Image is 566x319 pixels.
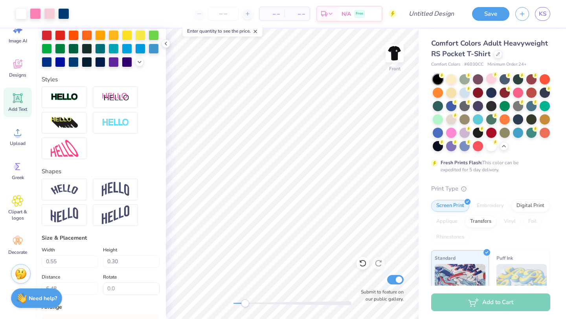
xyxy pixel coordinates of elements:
[289,10,305,18] span: – –
[12,174,24,181] span: Greek
[102,205,129,225] img: Rise
[51,184,78,195] img: Arc
[523,216,542,227] div: Foil
[539,9,546,18] span: KS
[102,182,129,197] img: Arch
[241,299,249,307] div: Accessibility label
[465,216,496,227] div: Transfers
[10,140,26,147] span: Upload
[8,249,27,255] span: Decorate
[102,92,129,102] img: Shadow
[431,216,463,227] div: Applique
[535,7,550,21] a: KS
[496,254,513,262] span: Puff Ink
[42,234,160,242] div: Size & Placement
[5,209,31,221] span: Clipart & logos
[499,216,521,227] div: Vinyl
[435,254,456,262] span: Standard
[264,10,280,18] span: – –
[9,72,26,78] span: Designs
[431,200,469,212] div: Screen Print
[102,118,129,127] img: Negative Space
[389,65,401,72] div: Front
[472,7,509,21] button: Save
[9,38,27,44] span: Image AI
[441,159,482,166] strong: Fresh Prints Flash:
[103,245,117,255] label: Height
[51,93,78,102] img: Stroke
[431,61,460,68] span: Comfort Colors
[387,46,402,61] img: Front
[487,61,527,68] span: Minimum Order: 24 +
[42,167,61,176] label: Shapes
[342,10,351,18] span: N/A
[511,200,549,212] div: Digital Print
[441,159,537,173] div: This color can be expedited for 5 day delivery.
[431,38,548,59] span: Comfort Colors Adult Heavyweight RS Pocket T-Shirt
[431,184,550,193] div: Print Type
[472,200,509,212] div: Embroidery
[431,231,469,243] div: Rhinestones
[42,245,55,255] label: Width
[51,207,78,223] img: Flag
[42,75,58,84] label: Styles
[464,61,483,68] span: # 6030CC
[29,295,57,302] strong: Need help?
[496,264,547,303] img: Puff Ink
[357,288,404,302] label: Submit to feature on our public gallery.
[208,7,239,21] input: – –
[402,6,460,22] input: Untitled Design
[42,272,60,282] label: Distance
[8,106,27,112] span: Add Text
[51,117,78,129] img: 3D Illusion
[51,140,78,157] img: Free Distort
[435,264,485,303] img: Standard
[42,303,160,311] div: Arrange
[183,26,263,37] div: Enter quantity to see the price.
[103,272,117,282] label: Rotate
[356,11,363,16] span: Free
